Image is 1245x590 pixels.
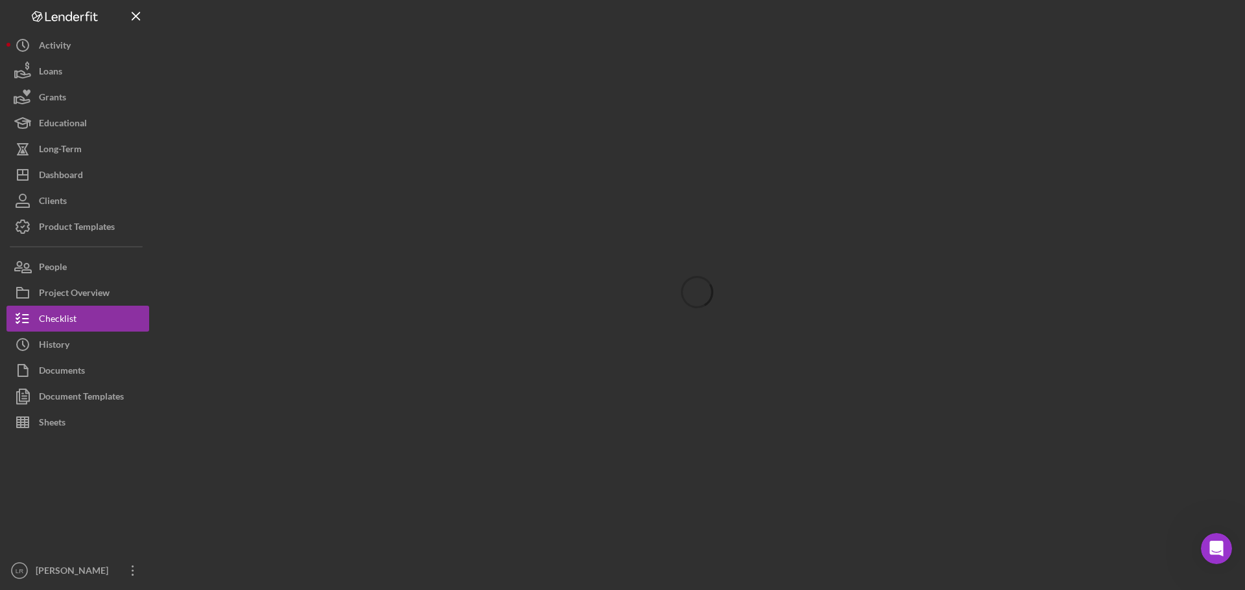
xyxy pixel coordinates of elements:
div: Project Overview [39,280,110,309]
button: Documents [6,357,149,383]
button: Document Templates [6,383,149,409]
button: Educational [6,110,149,136]
div: Activity [39,32,71,62]
div: [PERSON_NAME] [32,558,117,587]
div: Product Templates [39,214,115,243]
button: History [6,332,149,357]
div: Grants [39,84,66,113]
button: Grants [6,84,149,110]
button: People [6,254,149,280]
button: Checklist [6,306,149,332]
div: Loans [39,58,62,87]
button: Dashboard [6,162,149,188]
button: Clients [6,188,149,214]
button: Project Overview [6,280,149,306]
div: Checklist [39,306,77,335]
div: History [39,332,69,361]
button: Product Templates [6,214,149,240]
div: Long-Term [39,136,82,165]
button: Activity [6,32,149,58]
div: Document Templates [39,383,124,413]
div: Documents [39,357,85,387]
button: LR[PERSON_NAME] [6,558,149,584]
iframe: Intercom live chat [1201,533,1232,564]
text: LR [16,567,23,574]
button: Sheets [6,409,149,435]
button: Loans [6,58,149,84]
div: Clients [39,188,67,217]
div: Dashboard [39,162,83,191]
div: People [39,254,67,283]
div: Sheets [39,409,65,438]
button: Long-Term [6,136,149,162]
div: Educational [39,110,87,139]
